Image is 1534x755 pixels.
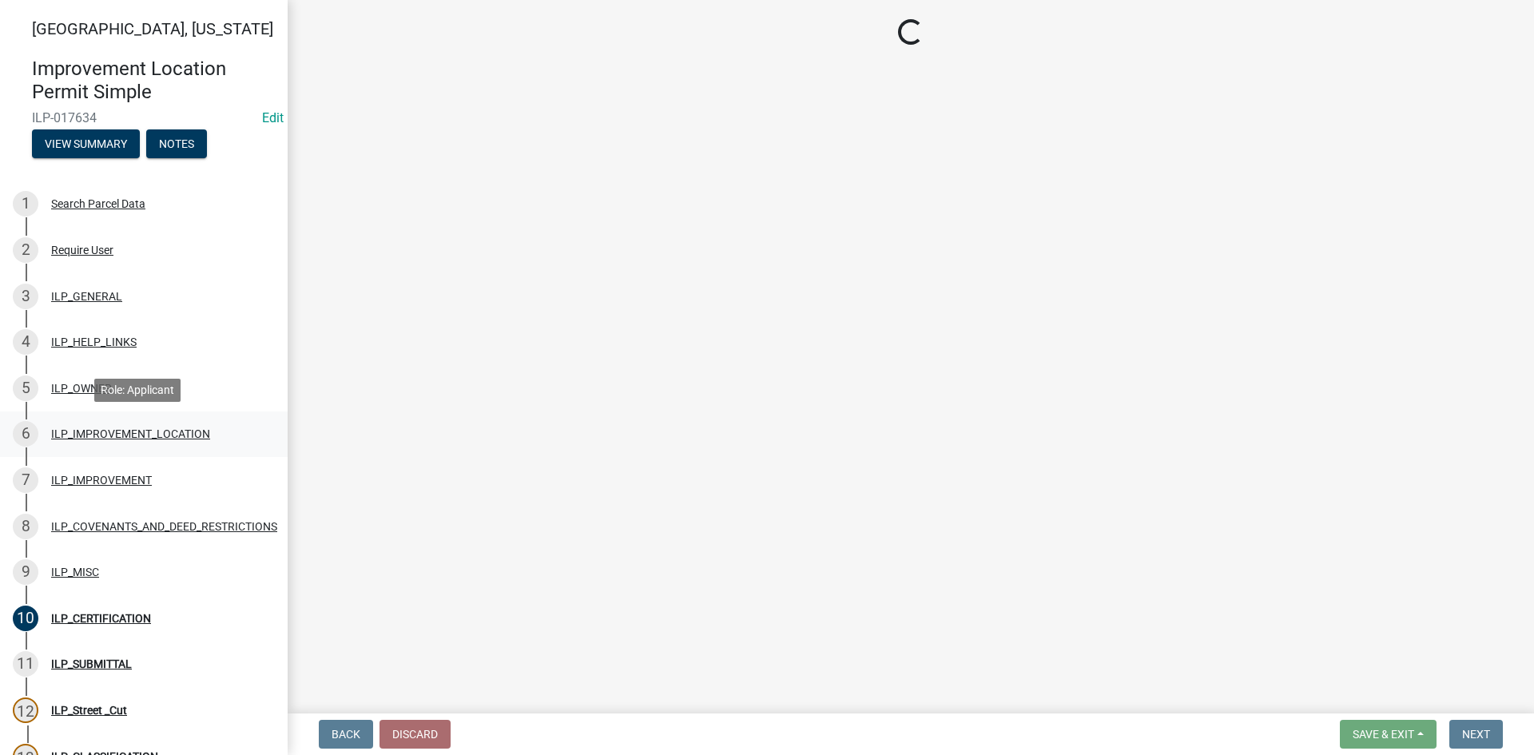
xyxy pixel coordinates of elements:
[51,705,127,716] div: ILP_Street _Cut
[1449,720,1503,749] button: Next
[146,129,207,158] button: Notes
[51,244,113,256] div: Require User
[51,428,210,439] div: ILP_IMPROVEMENT_LOCATION
[13,606,38,631] div: 10
[380,720,451,749] button: Discard
[51,658,132,670] div: ILP_SUBMITTAL
[13,559,38,585] div: 9
[13,329,38,355] div: 4
[51,198,145,209] div: Search Parcel Data
[32,129,140,158] button: View Summary
[51,566,99,578] div: ILP_MISC
[32,58,275,104] h4: Improvement Location Permit Simple
[262,110,284,125] wm-modal-confirm: Edit Application Number
[94,379,181,402] div: Role: Applicant
[32,138,140,151] wm-modal-confirm: Summary
[13,421,38,447] div: 6
[13,697,38,723] div: 12
[1353,728,1414,741] span: Save & Exit
[13,376,38,401] div: 5
[51,475,152,486] div: ILP_IMPROVEMENT
[13,651,38,677] div: 11
[319,720,373,749] button: Back
[332,728,360,741] span: Back
[13,514,38,539] div: 8
[51,521,277,532] div: ILP_COVENANTS_AND_DEED_RESTRICTIONS
[51,336,137,348] div: ILP_HELP_LINKS
[146,138,207,151] wm-modal-confirm: Notes
[13,237,38,263] div: 2
[51,383,112,394] div: ILP_OWNER
[13,467,38,493] div: 7
[1340,720,1437,749] button: Save & Exit
[32,19,273,38] span: [GEOGRAPHIC_DATA], [US_STATE]
[262,110,284,125] a: Edit
[51,291,122,302] div: ILP_GENERAL
[1462,728,1490,741] span: Next
[13,284,38,309] div: 3
[32,110,256,125] span: ILP-017634
[13,191,38,217] div: 1
[51,613,151,624] div: ILP_CERTIFICATION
